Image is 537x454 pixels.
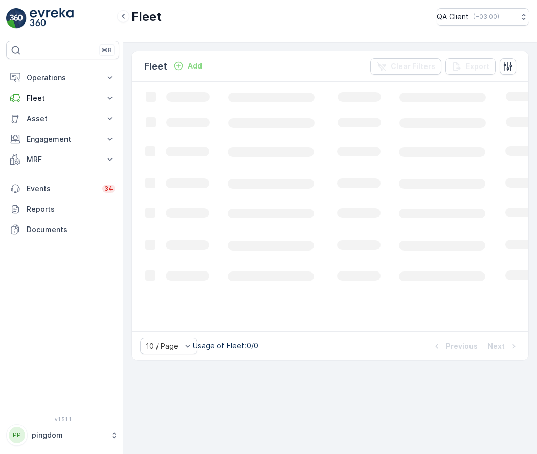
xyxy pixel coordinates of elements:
[27,113,99,124] p: Asset
[437,8,529,26] button: QA Client(+03:00)
[102,46,112,54] p: ⌘B
[466,61,489,72] p: Export
[30,8,74,29] img: logo_light-DOdMpM7g.png
[473,13,499,21] p: ( +03:00 )
[6,67,119,88] button: Operations
[27,134,99,144] p: Engagement
[391,61,435,72] p: Clear Filters
[431,340,479,352] button: Previous
[169,60,206,72] button: Add
[188,61,202,71] p: Add
[6,88,119,108] button: Fleet
[6,219,119,240] a: Documents
[437,12,469,22] p: QA Client
[445,58,496,75] button: Export
[488,341,505,351] p: Next
[27,184,96,194] p: Events
[32,430,105,440] p: pingdom
[104,185,113,193] p: 34
[6,129,119,149] button: Engagement
[193,340,258,351] p: Usage of Fleet : 0/0
[27,154,99,165] p: MRF
[6,149,119,170] button: MRF
[27,73,99,83] p: Operations
[370,58,441,75] button: Clear Filters
[487,340,520,352] button: Next
[27,93,99,103] p: Fleet
[6,178,119,199] a: Events34
[6,8,27,29] img: logo
[131,9,162,25] p: Fleet
[144,59,167,74] p: Fleet
[9,427,25,443] div: PP
[6,416,119,422] span: v 1.51.1
[27,204,115,214] p: Reports
[6,108,119,129] button: Asset
[446,341,478,351] p: Previous
[6,424,119,446] button: PPpingdom
[27,224,115,235] p: Documents
[6,199,119,219] a: Reports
